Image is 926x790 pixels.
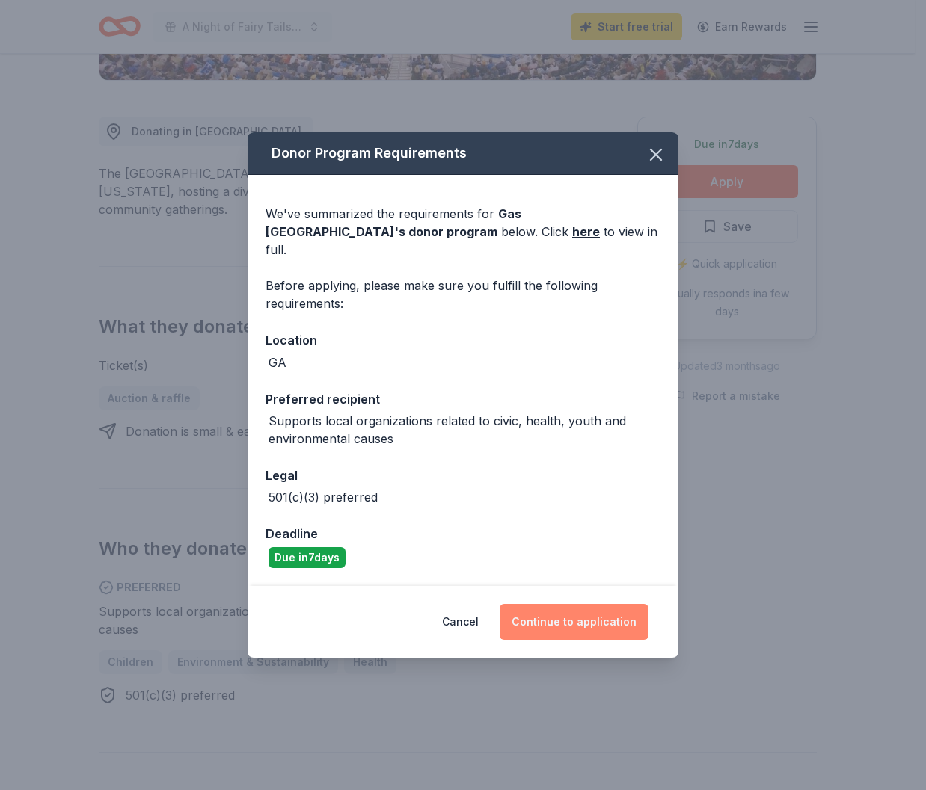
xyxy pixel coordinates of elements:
div: GA [269,354,286,371]
div: Preferred recipient [266,389,660,409]
div: Supports local organizations related to civic, health, youth and environmental causes [269,412,660,448]
div: Before applying, please make sure you fulfill the following requirements: [266,277,660,312]
div: Legal [266,466,660,485]
button: Continue to application [500,604,648,640]
a: here [572,223,600,241]
button: Cancel [442,604,479,640]
div: Deadline [266,524,660,543]
div: Location [266,330,660,350]
div: 501(c)(3) preferred [269,488,378,506]
div: We've summarized the requirements for below. Click to view in full. [266,205,660,259]
div: Donor Program Requirements [248,132,678,175]
div: Due in 7 days [269,547,346,568]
